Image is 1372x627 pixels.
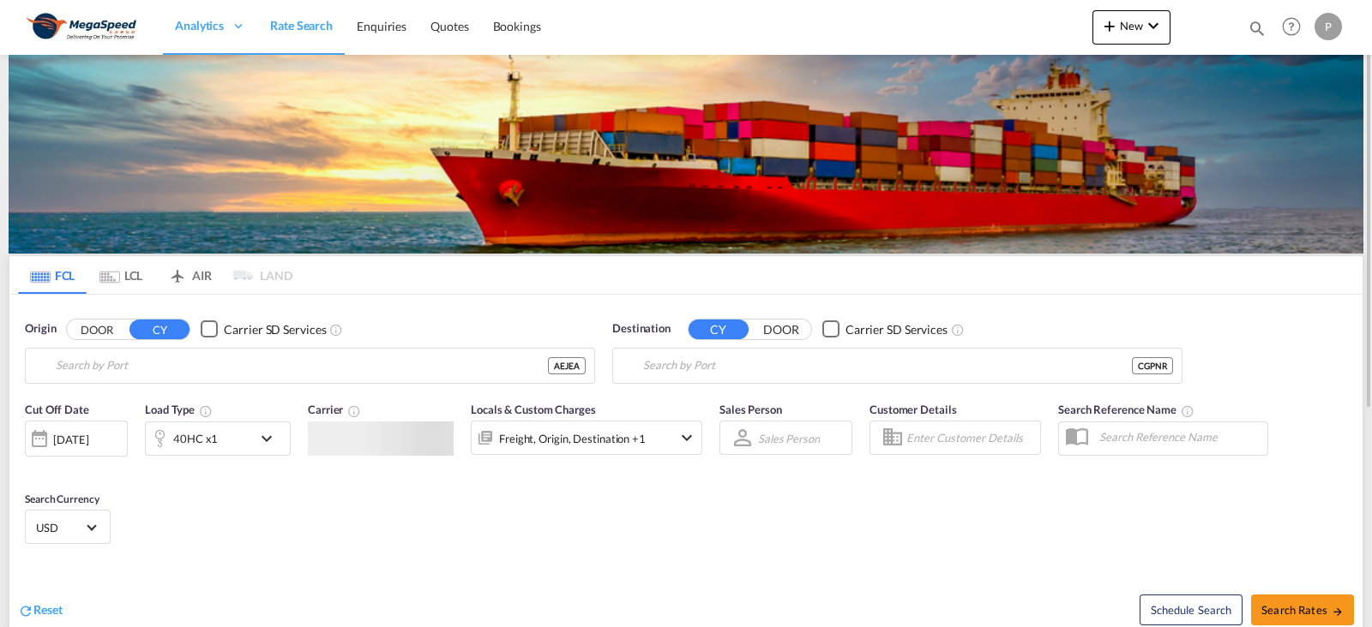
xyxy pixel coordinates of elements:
[499,427,646,451] div: Freight Origin Destination Factory Stuffing
[1143,15,1164,36] md-icon: icon-chevron-down
[67,319,127,339] button: DOOR
[173,427,218,451] div: 40HC x1
[25,493,99,505] span: Search Currency
[1058,403,1194,416] span: Search Reference Name
[612,320,671,337] span: Destination
[1092,10,1170,45] button: icon-plus 400-fgNewicon-chevron-down
[1277,12,1306,41] span: Help
[1091,424,1267,450] input: Search Reference Name
[548,357,586,374] div: AEJEA
[471,421,702,455] div: Freight Origin Destination Factory Stuffingicon-chevron-down
[329,323,343,337] md-icon: Unchecked: Search for CY (Container Yard) services for all selected carriers.Checked : Search for...
[1248,19,1267,38] md-icon: icon-magnify
[347,404,361,418] md-icon: The selected Trucker/Carrierwill be displayed in the rate results If the rates are from another f...
[430,19,468,33] span: Quotes
[1315,13,1342,40] div: P
[53,432,88,447] div: [DATE]
[256,428,286,449] md-icon: icon-chevron-down
[677,427,697,448] md-icon: icon-chevron-down
[845,321,948,338] div: Carrier SD Services
[18,256,292,294] md-pagination-wrapper: Use the left and right arrow keys to navigate between tabs
[1132,357,1173,374] div: CGPNR
[26,8,141,46] img: ad002ba0aea611eda5429768204679d3.JPG
[33,602,63,617] span: Reset
[56,353,548,379] input: Search by Port
[36,520,84,535] span: USD
[25,403,89,416] span: Cut Off Date
[613,349,1182,383] md-input-container: Pointe Noire, CGPNR
[1251,594,1354,625] button: Search Ratesicon-arrow-right
[756,426,821,451] md-select: Sales Person
[18,256,87,294] md-tab-item: FCL
[87,256,155,294] md-tab-item: LCL
[167,266,188,278] md-icon: icon-airplane
[719,403,782,416] span: Sales Person
[870,403,956,416] span: Customer Details
[493,19,541,33] span: Bookings
[1332,606,1344,618] md-icon: icon-arrow-right
[906,425,1035,451] input: Enter Customer Details
[1099,15,1120,36] md-icon: icon-plus 400-fg
[155,256,224,294] md-tab-item: AIR
[1261,603,1344,617] span: Search Rates
[751,319,811,339] button: DOOR
[26,349,594,383] md-input-container: Jebel Ali, AEJEA
[1277,12,1315,43] div: Help
[1181,404,1194,418] md-icon: Your search will be saved by the below given name
[1140,594,1243,625] button: Note: By default Schedule search will only considerorigin ports, destination ports and cut off da...
[1099,19,1164,33] span: New
[25,455,38,478] md-datepicker: Select
[34,515,101,540] md-select: Select Currency: $ USDUnited States Dollar
[822,320,948,338] md-checkbox: Checkbox No Ink
[25,320,56,337] span: Origin
[270,18,333,33] span: Rate Search
[1248,19,1267,45] div: icon-magnify
[129,319,190,339] button: CY
[357,19,406,33] span: Enquiries
[18,601,63,620] div: icon-refreshReset
[951,323,965,337] md-icon: Unchecked: Search for CY (Container Yard) services for all selected carriers.Checked : Search for...
[175,17,224,34] span: Analytics
[145,421,291,456] div: 40HC x1icon-chevron-down
[9,55,1363,254] img: LCL+%26+FCL+BACKGROUND.png
[18,603,33,618] md-icon: icon-refresh
[25,421,128,457] div: [DATE]
[224,321,326,338] div: Carrier SD Services
[643,353,1132,379] input: Search by Port
[145,403,213,416] span: Load Type
[199,404,213,418] md-icon: icon-information-outline
[689,319,749,339] button: CY
[201,320,326,338] md-checkbox: Checkbox No Ink
[471,403,596,416] span: Locals & Custom Charges
[308,403,361,416] span: Carrier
